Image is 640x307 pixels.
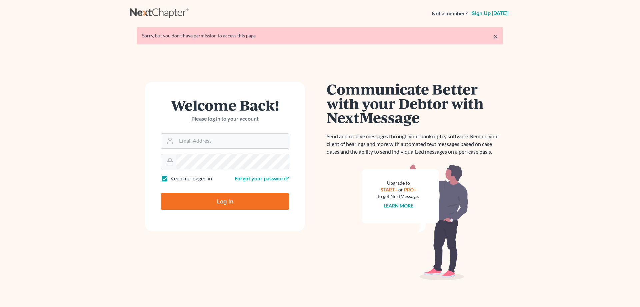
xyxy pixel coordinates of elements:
a: Forgot your password? [235,175,289,181]
p: Send and receive messages through your bankruptcy software. Remind your client of hearings and mo... [327,133,503,156]
a: Sign up [DATE]! [470,11,510,16]
label: Keep me logged in [170,175,212,182]
strong: Not a member? [432,10,468,17]
a: START+ [381,187,397,192]
h1: Communicate Better with your Debtor with NextMessage [327,82,503,125]
a: PRO+ [404,187,416,192]
img: nextmessage_bg-59042aed3d76b12b5cd301f8e5b87938c9018125f34e5fa2b7a6b67550977c72.svg [362,164,468,281]
p: Please log in to your account [161,115,289,123]
div: Sorry, but you don't have permission to access this page [142,32,498,39]
div: Upgrade to [378,180,419,186]
input: Email Address [176,134,289,148]
a: Learn more [384,203,413,208]
h1: Welcome Back! [161,98,289,112]
div: to get NextMessage. [378,193,419,200]
input: Log In [161,193,289,210]
a: × [493,32,498,40]
span: or [398,187,403,192]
